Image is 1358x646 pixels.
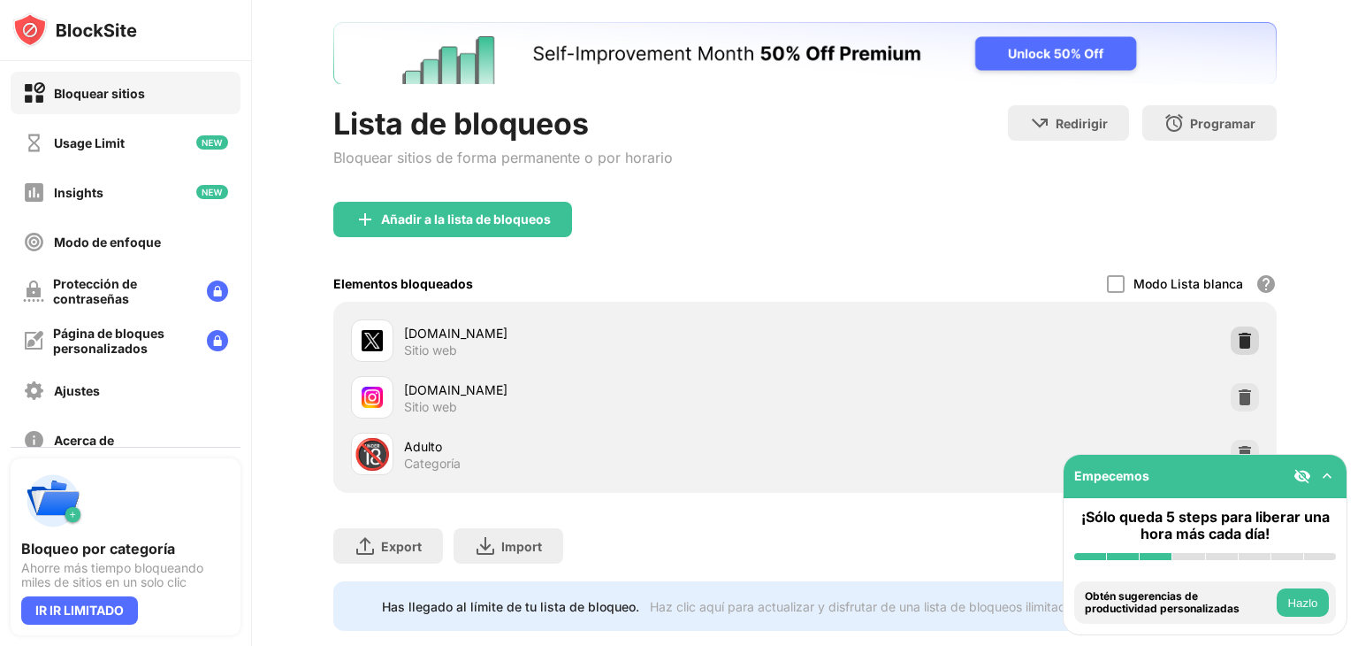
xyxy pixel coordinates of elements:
[354,436,391,473] div: 🔞
[404,437,805,456] div: Adulto
[54,185,103,200] div: Insights
[404,456,461,472] div: Categoría
[53,326,193,356] div: Página de bloques personalizados
[21,469,85,533] img: push-categories.svg
[1293,467,1311,485] img: eye-not-visible.svg
[404,399,457,415] div: Sitio web
[333,22,1277,84] iframe: Banner
[404,381,805,399] div: [DOMAIN_NAME]
[23,132,45,154] img: time-usage-off.svg
[196,135,228,150] img: new-icon.svg
[1085,590,1272,616] div: Obtén sugerencias de productividad personalizadas
[333,149,673,166] div: Bloquear sitios de forma permanente o por horario
[404,324,805,342] div: [DOMAIN_NAME]
[501,539,542,554] div: Import
[381,539,422,554] div: Export
[1190,116,1255,131] div: Programar
[23,429,45,451] img: about-off.svg
[54,433,114,448] div: Acerca de
[333,105,673,142] div: Lista de bloqueos
[54,86,145,101] div: Bloquear sitios
[21,596,138,625] div: IR IR LIMITADO
[362,330,383,351] img: favicons
[1133,276,1243,291] div: Modo Lista blanca
[23,231,45,253] img: focus-off.svg
[1074,509,1336,542] div: ¡Sólo queda 5 steps para liberar una hora más cada día!
[362,387,383,408] img: favicons
[12,12,137,48] img: logo-blocksite.svg
[53,276,193,306] div: Protección de contraseñas
[21,540,230,558] div: Bloqueo por categoría
[382,599,639,614] div: Has llegado al límite de tu lista de bloqueo.
[21,561,230,589] div: Ahorre más tiempo bloqueando miles de sitios en un solo clic
[23,380,45,402] img: settings-off.svg
[54,235,161,250] div: Modo de enfoque
[333,276,473,291] div: Elementos bloqueados
[23,181,45,204] img: insights-off.svg
[207,330,228,351] img: lock-menu.svg
[1318,467,1336,485] img: omni-setup-toggle.svg
[1277,588,1329,617] button: Hazlo
[23,82,45,104] img: block-on.svg
[54,135,125,150] div: Usage Limit
[1056,116,1108,131] div: Redirigir
[1074,468,1149,483] div: Empecemos
[650,599,1077,614] div: Haz clic aquí para actualizar y disfrutar de una lista de bloqueos ilimitada.
[196,185,228,199] img: new-icon.svg
[54,383,100,398] div: Ajustes
[207,281,228,302] img: lock-menu.svg
[23,281,44,302] img: password-protection-off.svg
[404,342,457,358] div: Sitio web
[23,330,44,351] img: customize-block-page-off.svg
[381,212,551,227] div: Añadir a la lista de bloqueos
